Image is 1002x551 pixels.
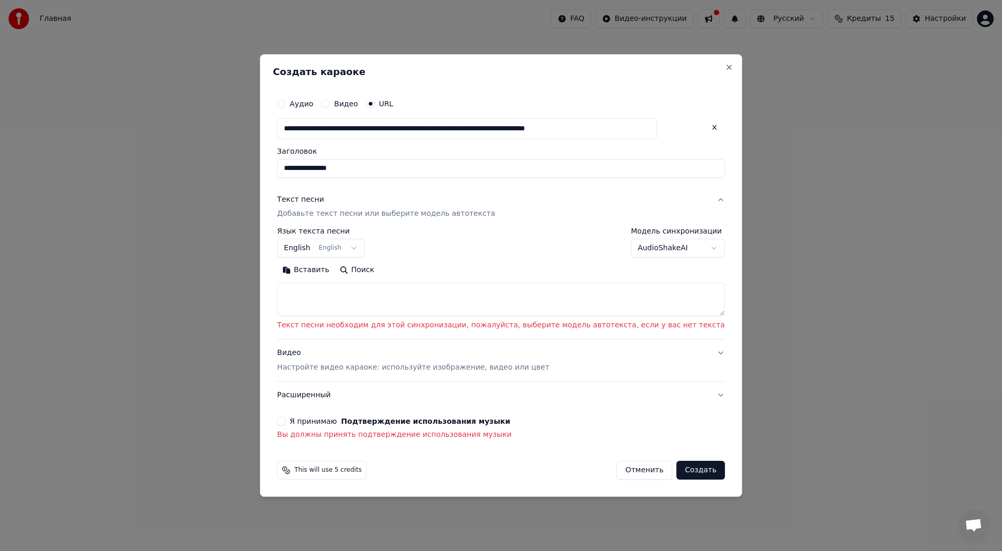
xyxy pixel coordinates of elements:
button: Вставить [277,262,335,279]
button: Текст песниДобавьте текст песни или выберите модель автотекста [277,186,725,228]
button: Создать [676,461,724,480]
p: Добавьте текст песни или выберите модель автотекста [277,209,495,219]
button: Расширенный [277,382,725,409]
button: Поиск [335,262,379,279]
label: Видео [334,100,358,107]
label: Аудио [290,100,313,107]
label: Я принимаю [290,418,510,425]
button: ВидеоНастройте видео караоке: используйте изображение, видео или цвет [277,340,725,382]
button: Я принимаю [341,418,510,425]
label: URL [379,100,393,107]
span: This will use 5 credits [294,466,362,474]
label: Модель синхронизации [631,228,725,235]
label: Язык текста песни [277,228,365,235]
div: Текст песниДобавьте текст песни или выберите модель автотекста [277,228,725,339]
h2: Создать караоке [273,67,729,77]
p: Текст песни необходим для этой синхронизации, пожалуйста, выберите модель автотекста, если у вас ... [277,321,725,331]
div: Текст песни [277,194,324,205]
div: Видео [277,348,549,373]
label: Заголовок [277,148,725,155]
p: Настройте видео караоке: используйте изображение, видео или цвет [277,362,549,373]
button: Отменить [616,461,672,480]
p: Вы должны принять подтверждение использования музыки [277,430,725,440]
